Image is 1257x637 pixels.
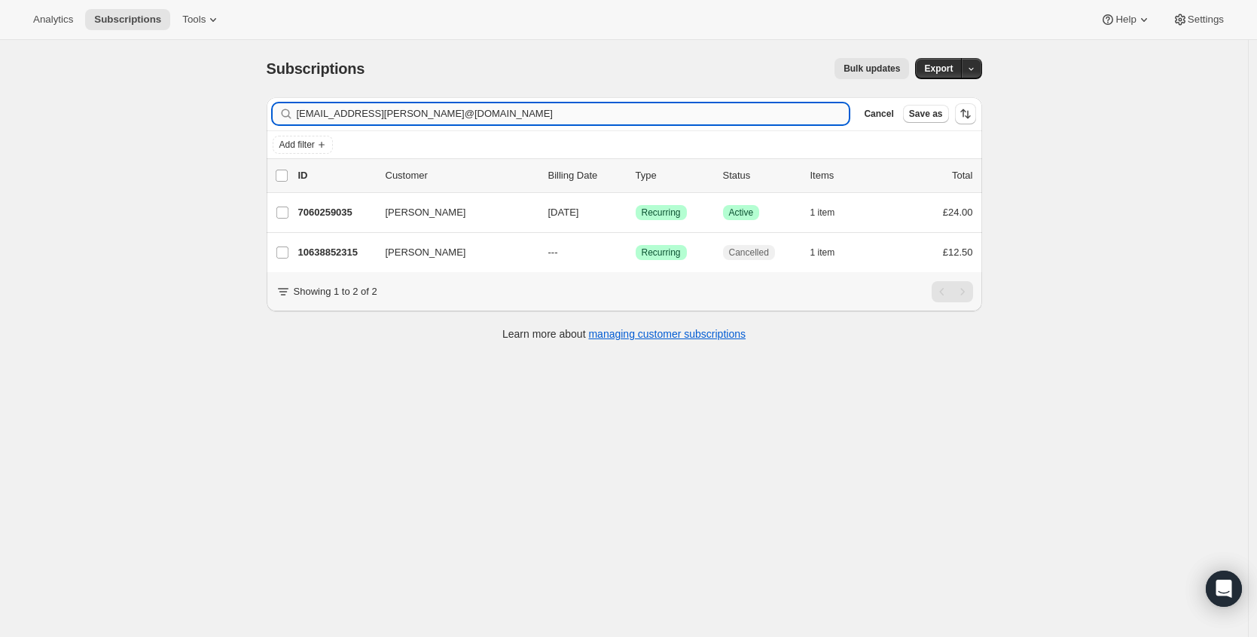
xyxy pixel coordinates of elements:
span: £12.50 [943,247,973,258]
button: Add filter [273,136,333,154]
span: Save as [909,108,943,120]
span: Tools [182,14,206,26]
button: [PERSON_NAME] [377,240,527,265]
span: Cancel [864,108,893,120]
div: Type [636,168,711,183]
button: Subscriptions [85,9,170,30]
p: Customer [386,168,536,183]
input: Filter subscribers [297,103,850,124]
button: 1 item [810,242,852,263]
button: [PERSON_NAME] [377,201,527,225]
button: 1 item [810,202,852,223]
span: Recurring [642,247,681,259]
p: ID [298,168,374,183]
div: Items [810,168,886,183]
p: Total [952,168,972,183]
div: IDCustomerBilling DateTypeStatusItemsTotal [298,168,973,183]
button: Tools [173,9,230,30]
span: Analytics [33,14,73,26]
span: Settings [1188,14,1224,26]
span: Recurring [642,207,681,219]
div: 7060259035[PERSON_NAME][DATE]SuccessRecurringSuccessActive1 item£24.00 [298,202,973,223]
span: £24.00 [943,207,973,218]
a: managing customer subscriptions [588,328,746,340]
span: Export [924,63,953,75]
p: 7060259035 [298,205,374,220]
span: [PERSON_NAME] [386,245,466,260]
span: Subscriptions [267,60,365,77]
span: Add filter [279,139,315,151]
span: [PERSON_NAME] [386,205,466,220]
span: --- [548,247,558,258]
nav: Pagination [932,281,973,302]
p: Billing Date [548,168,624,183]
div: Open Intercom Messenger [1206,571,1242,607]
button: Bulk updates [834,58,909,79]
span: 1 item [810,207,835,219]
span: [DATE] [548,207,579,218]
span: Subscriptions [94,14,161,26]
button: Save as [903,105,949,123]
p: Learn more about [502,326,746,341]
button: Help [1091,9,1160,30]
div: 10638852315[PERSON_NAME]---SuccessRecurringCancelled1 item£12.50 [298,242,973,263]
button: Sort the results [955,103,976,124]
p: Showing 1 to 2 of 2 [294,284,377,299]
p: Status [723,168,798,183]
span: Cancelled [729,247,769,259]
p: 10638852315 [298,245,374,260]
span: Help [1115,14,1136,26]
span: Active [729,207,754,219]
button: Cancel [858,105,899,123]
button: Analytics [24,9,82,30]
button: Export [915,58,962,79]
span: Bulk updates [844,63,900,75]
button: Settings [1164,9,1233,30]
span: 1 item [810,247,835,259]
